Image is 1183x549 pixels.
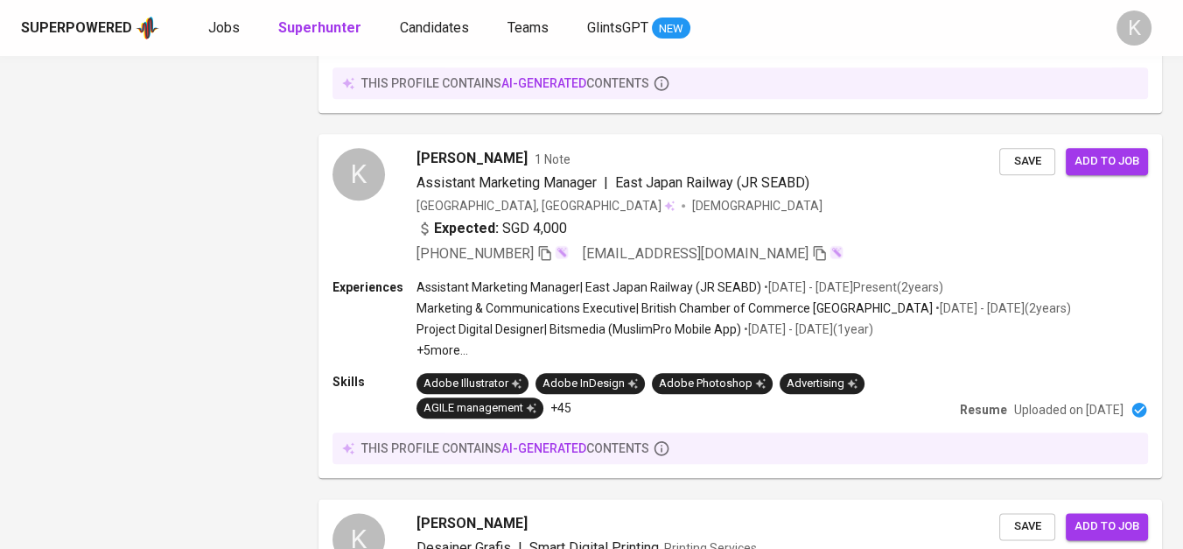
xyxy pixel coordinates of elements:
[615,174,809,191] span: East Japan Railway (JR SEABD)
[1008,517,1046,537] span: Save
[361,440,649,457] p: this profile contains contents
[501,76,586,90] span: AI-generated
[999,148,1055,175] button: Save
[501,441,586,455] span: AI-generated
[332,278,416,296] p: Experiences
[361,74,649,92] p: this profile contains contents
[416,299,933,317] p: Marketing & Communications Executive | British Chamber of Commerce [GEOGRAPHIC_DATA]
[787,376,857,392] div: Advertising
[583,245,808,262] span: [EMAIL_ADDRESS][DOMAIN_NAME]
[692,197,825,215] span: [DEMOGRAPHIC_DATA]
[416,197,675,215] div: [GEOGRAPHIC_DATA], [GEOGRAPHIC_DATA]
[208,19,240,36] span: Jobs
[507,18,552,39] a: Teams
[400,19,469,36] span: Candidates
[278,19,361,36] b: Superhunter
[416,278,761,296] p: Assistant Marketing Manager | East Japan Railway (JR SEABD)
[423,376,521,392] div: Adobe Illustrator‎
[1014,401,1123,419] p: Uploaded on [DATE]
[550,399,571,417] p: +45
[416,320,741,338] p: Project Digital Designer | Bitsmedia (MuslimPro Mobile App)
[208,18,243,39] a: Jobs
[535,151,570,168] span: 1 Note
[1066,148,1148,175] button: Add to job
[1008,151,1046,172] span: Save
[761,278,943,296] p: • [DATE] - [DATE] Present ( 2 years )
[507,19,549,36] span: Teams
[21,15,159,41] a: Superpoweredapp logo
[604,172,608,194] span: |
[542,376,638,392] div: Adobe InDesign
[659,376,766,392] div: Adobe Photoshop
[1074,517,1139,537] span: Add to job
[587,19,648,36] span: GlintsGPT
[416,245,534,262] span: [PHONE_NUMBER]
[960,401,1007,419] p: Resume
[332,373,416,391] p: Skills
[555,245,569,259] img: magic_wand.svg
[933,299,1071,317] p: • [DATE] - [DATE] ( 2 years )
[423,400,536,417] div: AGILE management
[829,245,843,259] img: magic_wand.svg
[1074,151,1139,172] span: Add to job
[416,513,528,534] span: [PERSON_NAME]
[21,18,132,39] div: Superpowered
[999,513,1055,540] button: Save
[278,18,365,39] a: Superhunter
[741,320,873,338] p: • [DATE] - [DATE] ( 1 year )
[400,18,472,39] a: Candidates
[587,18,690,39] a: GlintsGPT NEW
[318,134,1162,478] a: K[PERSON_NAME]1 NoteAssistant Marketing Manager|East Japan Railway (JR SEABD)[GEOGRAPHIC_DATA], [...
[416,218,567,239] div: SGD 4,000
[1066,513,1148,540] button: Add to job
[136,15,159,41] img: app logo
[416,174,597,191] span: Assistant Marketing Manager
[1116,11,1151,46] div: K
[652,20,690,38] span: NEW
[434,218,499,239] b: Expected:
[416,341,1071,359] p: +5 more ...
[416,148,528,169] span: [PERSON_NAME]
[332,148,385,201] div: K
